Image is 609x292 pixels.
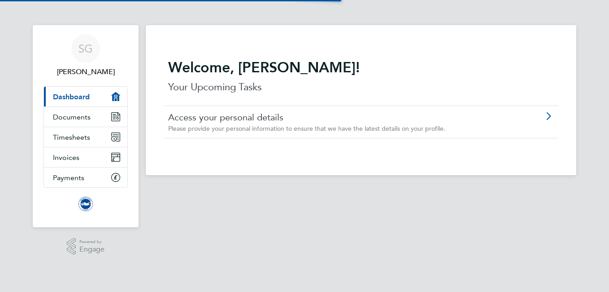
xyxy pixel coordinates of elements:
[43,66,128,77] span: Sandra Gillingham
[78,43,93,54] span: SG
[67,238,105,255] a: Powered byEngage
[168,124,445,133] span: Please provide your personal information to ensure that we have the latest details on your profile.
[53,173,84,182] span: Payments
[53,93,90,101] span: Dashboard
[43,197,128,211] a: Go to home page
[168,111,503,123] a: Access your personal details
[44,147,127,167] a: Invoices
[43,34,128,77] a: SG[PERSON_NAME]
[79,238,104,246] span: Powered by
[44,168,127,187] a: Payments
[53,113,91,121] span: Documents
[53,153,79,162] span: Invoices
[44,127,127,147] a: Timesheets
[44,107,127,127] a: Documents
[168,80,554,94] p: Your Upcoming Tasks
[44,87,127,106] a: Dashboard
[79,246,104,253] span: Engage
[78,197,93,211] img: brightonandhovealbion-logo-retina.png
[168,58,554,76] h2: Welcome, [PERSON_NAME]!
[53,133,90,142] span: Timesheets
[33,25,139,227] nav: Main navigation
